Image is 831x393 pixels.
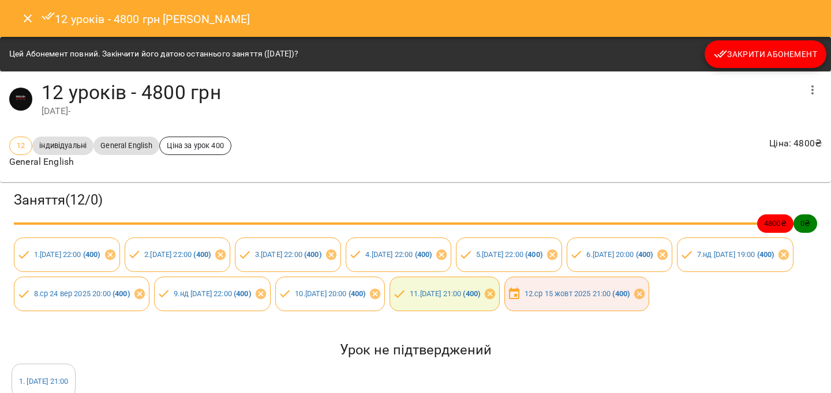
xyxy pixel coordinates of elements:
[586,250,653,259] a: 6.[DATE] 20:00 (400)
[714,47,817,61] span: Закрити Абонемент
[504,277,649,311] div: 12.ср 15 жовт 2025 21:00 (400)
[125,237,231,272] div: 2.[DATE] 22:00 (400)
[255,250,321,259] a: 3.[DATE] 22:00 (400)
[697,250,774,259] a: 7.нд [DATE] 19:00 (400)
[757,218,793,229] span: 4800 ₴
[144,250,211,259] a: 2.[DATE] 22:00 (400)
[390,277,500,311] div: 11.[DATE] 21:00 (400)
[34,289,130,298] a: 8.ср 24 вер 2025 20:00 (400)
[415,250,432,259] b: ( 400 )
[304,250,321,259] b: ( 400 )
[160,140,230,151] span: Ціна за урок 400
[9,44,298,65] div: Цей Абонемент повний. Закінчити його датою останнього заняття ([DATE])?
[14,237,120,272] div: 1.[DATE] 22:00 (400)
[113,289,130,298] b: ( 400 )
[42,81,799,104] h4: 12 уроків - 4800 грн
[9,88,32,111] img: 5eed76f7bd5af536b626cea829a37ad3.jpg
[14,277,149,311] div: 8.ср 24 вер 2025 20:00 (400)
[456,237,562,272] div: 5.[DATE] 22:00 (400)
[463,289,480,298] b: ( 400 )
[154,277,271,311] div: 9.нд [DATE] 22:00 (400)
[525,289,630,298] a: 12.ср 15 жовт 2025 21:00 (400)
[14,191,817,209] h3: Заняття ( 12 / 0 )
[705,40,826,68] button: Закрити Абонемент
[769,137,822,150] p: Ціна : 4800 ₴
[14,5,42,32] button: Close
[612,289,630,298] b: ( 400 )
[19,377,68,386] a: 1. [DATE] 21:00
[10,140,32,151] span: 12
[349,289,366,298] b: ( 400 )
[234,289,251,298] b: ( 400 )
[83,250,100,259] b: ( 400 )
[34,250,100,259] a: 1.[DATE] 22:00 (400)
[365,250,432,259] a: 4.[DATE] 22:00 (400)
[793,218,817,229] span: 0 ₴
[410,289,480,298] a: 11.[DATE] 21:00 (400)
[32,140,93,151] span: індивідуальні
[235,237,341,272] div: 3.[DATE] 22:00 (400)
[93,140,159,151] span: General English
[757,250,774,259] b: ( 400 )
[42,104,799,118] div: [DATE] -
[677,237,793,272] div: 7.нд [DATE] 19:00 (400)
[476,250,542,259] a: 5.[DATE] 22:00 (400)
[567,237,673,272] div: 6.[DATE] 20:00 (400)
[525,250,542,259] b: ( 400 )
[9,155,231,169] p: General English
[42,9,250,28] h6: 12 уроків - 4800 грн [PERSON_NAME]
[636,250,653,259] b: ( 400 )
[174,289,250,298] a: 9.нд [DATE] 22:00 (400)
[275,277,385,311] div: 10.[DATE] 20:00 (400)
[193,250,211,259] b: ( 400 )
[12,341,819,359] h5: Урок не підтверджений
[346,237,452,272] div: 4.[DATE] 22:00 (400)
[295,289,365,298] a: 10.[DATE] 20:00 (400)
